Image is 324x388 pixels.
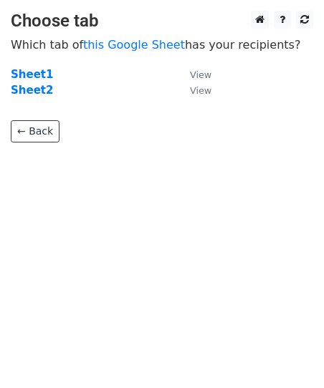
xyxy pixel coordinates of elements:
[11,68,53,81] a: Sheet1
[190,85,211,96] small: View
[11,84,53,97] a: Sheet2
[176,68,211,81] a: View
[83,38,185,52] a: this Google Sheet
[176,84,211,97] a: View
[11,120,59,142] a: ← Back
[190,69,211,80] small: View
[11,11,313,31] h3: Choose tab
[11,37,313,52] p: Which tab of has your recipients?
